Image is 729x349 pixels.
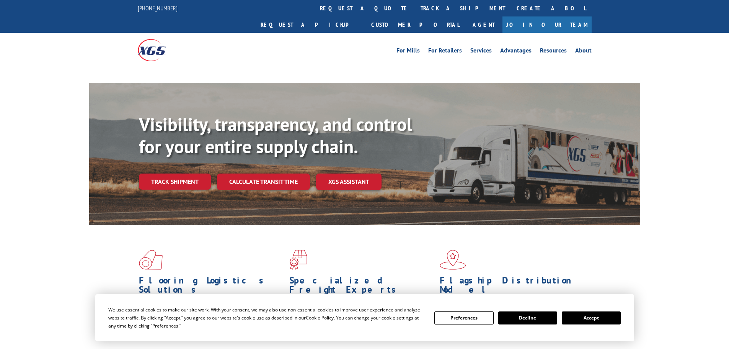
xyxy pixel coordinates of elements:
[502,16,592,33] a: Join Our Team
[139,276,284,298] h1: Flooring Logistics Solutions
[540,48,567,56] a: Resources
[316,174,382,190] a: XGS ASSISTANT
[500,48,532,56] a: Advantages
[139,112,412,158] b: Visibility, transparency, and control for your entire supply chain.
[440,250,466,270] img: xgs-icon-flagship-distribution-model-red
[139,174,211,190] a: Track shipment
[138,4,178,12] a: [PHONE_NUMBER]
[465,16,502,33] a: Agent
[562,311,621,324] button: Accept
[434,311,493,324] button: Preferences
[428,48,462,56] a: For Retailers
[255,16,365,33] a: Request a pickup
[289,276,434,298] h1: Specialized Freight Experts
[498,311,557,324] button: Decline
[289,250,307,270] img: xgs-icon-focused-on-flooring-red
[108,306,425,330] div: We use essential cookies to make our site work. With your consent, we may also use non-essential ...
[470,48,492,56] a: Services
[306,315,334,321] span: Cookie Policy
[139,250,163,270] img: xgs-icon-total-supply-chain-intelligence-red
[152,323,178,329] span: Preferences
[365,16,465,33] a: Customer Portal
[95,294,634,341] div: Cookie Consent Prompt
[396,48,420,56] a: For Mills
[440,276,584,298] h1: Flagship Distribution Model
[575,48,592,56] a: About
[217,174,310,190] a: Calculate transit time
